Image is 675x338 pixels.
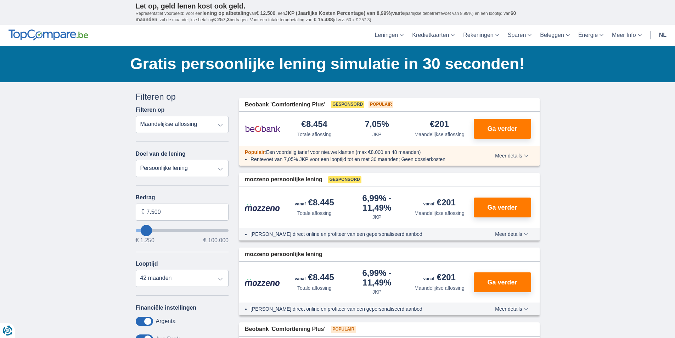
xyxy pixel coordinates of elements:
[297,131,332,138] div: Totale aflossing
[295,273,334,283] div: €8.445
[495,306,528,311] span: Meer details
[302,120,327,129] div: €8.454
[136,229,229,232] input: wantToBorrow
[156,318,176,325] label: Argenta
[136,10,516,22] span: 60 maanden
[245,325,325,333] span: Beobank 'Comfortlening Plus'
[251,156,469,163] li: Rentevoet van 7,05% JKP voor een looptijd tot en met 30 maanden; Geen dossierkosten
[136,238,154,243] span: € 1.250
[245,120,280,138] img: product.pl.alt Beobank
[136,261,158,267] label: Looptijd
[423,273,456,283] div: €201
[251,305,469,312] li: [PERSON_NAME] direct online en profiteer van een gepersonaliseerd aanbod
[372,131,382,138] div: JKP
[349,269,406,287] div: 6,99%
[474,272,531,292] button: Ga verder
[474,198,531,217] button: Ga verder
[245,176,322,184] span: mozzeno persoonlijke lening
[655,25,671,46] a: nl
[136,151,186,157] label: Doel van de lening
[256,10,276,16] span: € 12.500
[245,204,280,211] img: product.pl.alt Mozzeno
[136,2,540,10] p: Let op, geld lenen kost ook geld.
[245,101,325,109] span: Beobank 'Comfortlening Plus'
[490,306,534,312] button: Meer details
[239,149,475,156] div: :
[392,10,405,16] span: vaste
[285,10,391,16] span: JKP (Jaarlijks Kosten Percentage) van 8,99%
[487,279,517,286] span: Ga verder
[314,17,333,22] span: € 15.438
[495,232,528,237] span: Meer details
[136,194,229,201] label: Bedrag
[574,25,608,46] a: Energie
[490,231,534,237] button: Meer details
[331,326,356,333] span: Populair
[136,305,197,311] label: Financiële instellingen
[297,210,332,217] div: Totale aflossing
[136,10,540,23] p: Representatief voorbeeld: Voor een van , een ( jaarlijkse debetrentevoet van 8,99%) en een loopti...
[474,119,531,139] button: Ga verder
[245,250,322,259] span: mozzeno persoonlijke lening
[536,25,574,46] a: Beleggen
[430,120,449,129] div: €201
[369,101,393,108] span: Populair
[365,120,389,129] div: 7,05%
[245,149,265,155] span: Populair
[331,101,364,108] span: Gesponsord
[487,204,517,211] span: Ga verder
[245,278,280,286] img: product.pl.alt Mozzeno
[202,10,249,16] span: lening op afbetaling
[349,194,406,212] div: 6,99%
[9,29,88,41] img: TopCompare
[372,288,382,295] div: JKP
[297,284,332,292] div: Totale aflossing
[504,25,536,46] a: Sparen
[130,53,540,75] h1: Gratis persoonlijke lening simulatie in 30 seconden!
[415,210,465,217] div: Maandelijkse aflossing
[328,176,361,183] span: Gesponsord
[136,91,229,103] div: Filteren op
[251,231,469,238] li: [PERSON_NAME] direct online en profiteer van een gepersonaliseerd aanbod
[608,25,646,46] a: Meer Info
[487,126,517,132] span: Ga verder
[408,25,459,46] a: Kredietkaarten
[141,208,145,216] span: €
[495,153,528,158] span: Meer details
[136,107,165,113] label: Filteren op
[423,198,456,208] div: €201
[370,25,408,46] a: Leningen
[415,131,465,138] div: Maandelijkse aflossing
[213,17,230,22] span: € 257,3
[372,214,382,221] div: JKP
[459,25,503,46] a: Rekeningen
[490,153,534,159] button: Meer details
[295,198,334,208] div: €8.445
[203,238,229,243] span: € 100.000
[415,284,465,292] div: Maandelijkse aflossing
[266,149,421,155] span: Een voordelig tarief voor nieuwe klanten (max €8.000 en 48 maanden)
